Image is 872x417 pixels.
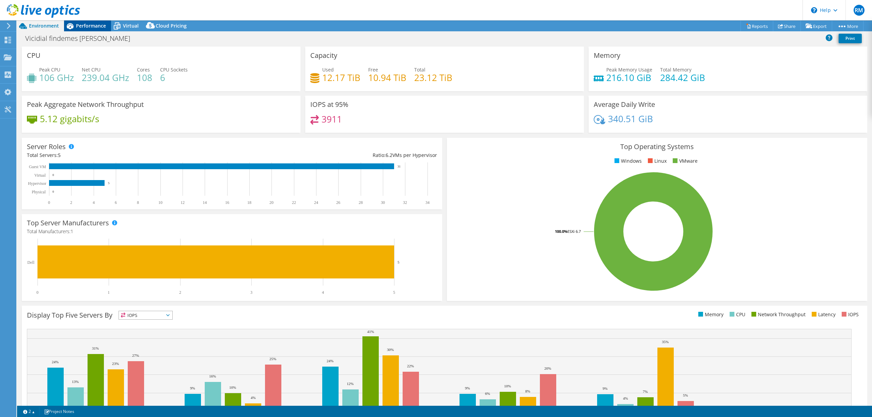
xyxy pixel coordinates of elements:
[504,384,511,388] text: 10%
[322,290,324,295] text: 4
[414,74,452,81] h4: 23.12 TiB
[660,74,705,81] h4: 284.42 GiB
[414,66,425,73] span: Total
[728,311,745,318] li: CPU
[269,200,274,205] text: 20
[398,260,400,264] text: 5
[662,340,669,344] text: 35%
[407,364,414,368] text: 22%
[27,143,66,150] h3: Server Roles
[39,66,60,73] span: Peak CPU
[292,200,296,205] text: 22
[27,228,437,235] h4: Total Manufacturers:
[250,290,252,295] text: 3
[811,7,817,13] svg: \n
[27,52,41,59] h3: CPU
[112,362,119,366] text: 23%
[18,407,40,416] a: 2
[29,164,46,169] text: Guest VM
[810,311,836,318] li: Latency
[839,34,862,43] a: Print
[27,101,144,108] h3: Peak Aggregate Network Throughput
[229,385,236,389] text: 10%
[115,200,117,205] text: 6
[190,386,195,390] text: 9%
[485,391,490,396] text: 6%
[367,330,374,334] text: 41%
[555,229,567,234] tspan: 100.0%
[594,101,655,108] h3: Average Daily Write
[613,157,642,165] li: Windows
[108,181,110,185] text: 5
[269,357,276,361] text: 25%
[27,219,109,227] h3: Top Server Manufacturers
[27,260,34,265] text: Dell
[179,290,181,295] text: 2
[800,21,832,31] a: Export
[683,393,688,397] text: 5%
[39,74,74,81] h4: 106 GHz
[386,152,392,158] span: 6.2
[156,22,187,29] span: Cloud Pricing
[643,389,648,394] text: 7%
[646,157,667,165] li: Linux
[160,66,188,73] span: CPU Sockets
[623,396,628,400] text: 4%
[251,396,256,400] text: 4%
[403,200,407,205] text: 32
[773,21,801,31] a: Share
[132,353,139,357] text: 27%
[52,173,54,177] text: 0
[606,74,652,81] h4: 216.10 GiB
[322,115,342,123] h4: 3911
[71,228,73,235] span: 1
[840,311,859,318] li: IOPS
[567,229,581,234] tspan: ESXi 6.7
[854,5,865,16] span: RM
[368,74,406,81] h4: 10.94 TiB
[832,21,863,31] a: More
[525,389,530,393] text: 8%
[22,35,141,42] h1: Vicidial findemes [PERSON_NAME]
[393,290,395,295] text: 5
[322,74,360,81] h4: 12.17 TiB
[387,348,394,352] text: 30%
[27,151,232,159] div: Total Servers:
[160,74,188,81] h4: 6
[76,22,106,29] span: Performance
[452,143,862,150] h3: Top Operating Systems
[158,200,162,205] text: 10
[108,290,110,295] text: 1
[209,374,216,378] text: 16%
[247,200,251,205] text: 18
[123,22,139,29] span: Virtual
[322,66,334,73] span: Used
[225,200,229,205] text: 16
[28,181,46,186] text: Hypervisor
[137,66,150,73] span: Cores
[70,200,72,205] text: 2
[58,152,61,158] span: 5
[82,74,129,81] h4: 239.04 GHz
[52,190,54,193] text: 0
[92,346,99,350] text: 31%
[594,52,620,59] h3: Memory
[697,311,723,318] li: Memory
[544,366,551,370] text: 20%
[82,66,100,73] span: Net CPU
[93,200,95,205] text: 4
[359,200,363,205] text: 28
[52,360,59,364] text: 24%
[606,66,652,73] span: Peak Memory Usage
[203,200,207,205] text: 14
[29,22,59,29] span: Environment
[327,359,333,363] text: 24%
[232,151,437,159] div: Ratio: VMs per Hypervisor
[465,386,470,390] text: 9%
[72,380,79,384] text: 13%
[381,200,385,205] text: 30
[368,66,378,73] span: Free
[34,173,46,178] text: Virtual
[750,311,806,318] li: Network Throughput
[608,115,653,123] h4: 340.51 GiB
